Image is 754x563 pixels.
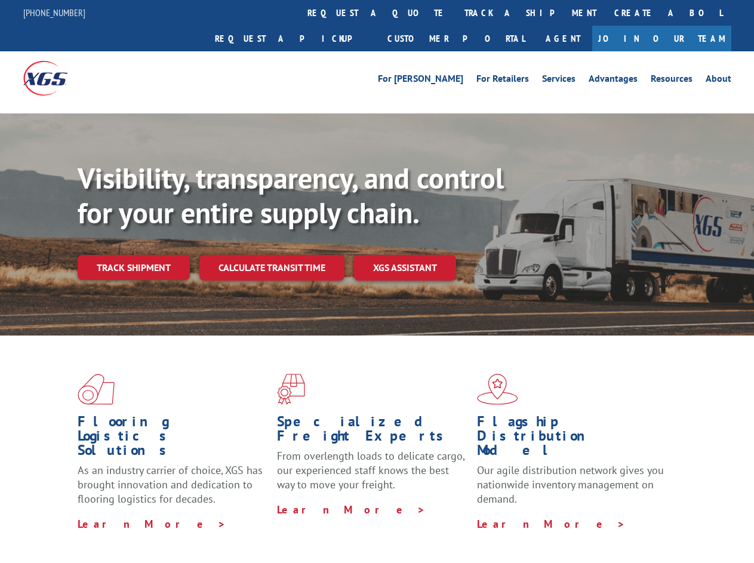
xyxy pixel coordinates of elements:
[78,255,190,280] a: Track shipment
[206,26,378,51] a: Request a pickup
[477,463,664,506] span: Our agile distribution network gives you nationwide inventory management on demand.
[476,74,529,87] a: For Retailers
[78,414,268,463] h1: Flooring Logistics Solutions
[277,374,305,405] img: xgs-icon-focused-on-flooring-red
[477,517,626,531] a: Learn More >
[589,74,638,87] a: Advantages
[477,414,667,463] h1: Flagship Distribution Model
[277,449,467,502] p: From overlength loads to delicate cargo, our experienced staff knows the best way to move your fr...
[23,7,85,19] a: [PHONE_NUMBER]
[78,463,263,506] span: As an industry carrier of choice, XGS has brought innovation and dedication to flooring logistics...
[78,159,504,231] b: Visibility, transparency, and control for your entire supply chain.
[277,414,467,449] h1: Specialized Freight Experts
[378,74,463,87] a: For [PERSON_NAME]
[354,255,456,281] a: XGS ASSISTANT
[277,503,426,516] a: Learn More >
[199,255,344,281] a: Calculate transit time
[534,26,592,51] a: Agent
[78,517,226,531] a: Learn More >
[542,74,575,87] a: Services
[651,74,693,87] a: Resources
[78,374,115,405] img: xgs-icon-total-supply-chain-intelligence-red
[477,374,518,405] img: xgs-icon-flagship-distribution-model-red
[592,26,731,51] a: Join Our Team
[378,26,534,51] a: Customer Portal
[706,74,731,87] a: About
